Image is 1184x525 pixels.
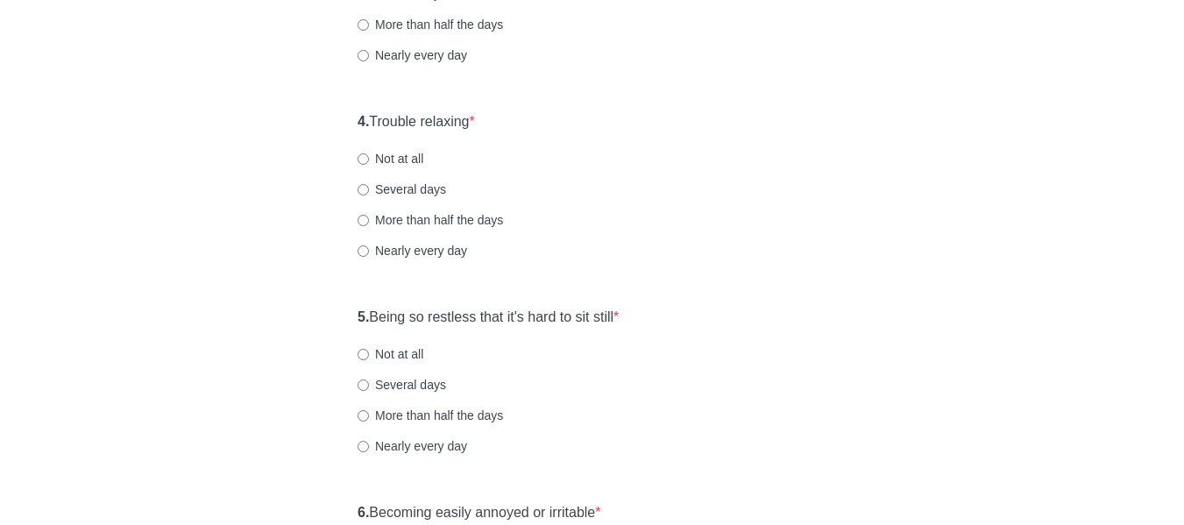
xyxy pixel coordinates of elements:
[358,184,369,195] input: Several days
[358,215,369,226] input: More than half the days
[358,245,369,257] input: Nearly every day
[358,19,369,31] input: More than half the days
[358,153,369,165] input: Not at all
[358,441,369,452] input: Nearly every day
[358,309,369,324] strong: 5.
[358,376,446,394] label: Several days
[358,46,467,64] label: Nearly every day
[358,407,503,424] label: More than half the days
[358,505,369,520] strong: 6.
[358,410,369,422] input: More than half the days
[358,437,467,455] label: Nearly every day
[358,181,446,198] label: Several days
[358,211,503,229] label: More than half the days
[358,16,503,33] label: More than half the days
[358,349,369,360] input: Not at all
[358,345,423,363] label: Not at all
[358,242,467,259] label: Nearly every day
[358,114,369,129] strong: 4.
[358,50,369,61] input: Nearly every day
[358,150,423,167] label: Not at all
[358,308,619,328] label: Being so restless that it's hard to sit still
[358,503,601,523] label: Becoming easily annoyed or irritable
[358,380,369,391] input: Several days
[358,112,475,132] label: Trouble relaxing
